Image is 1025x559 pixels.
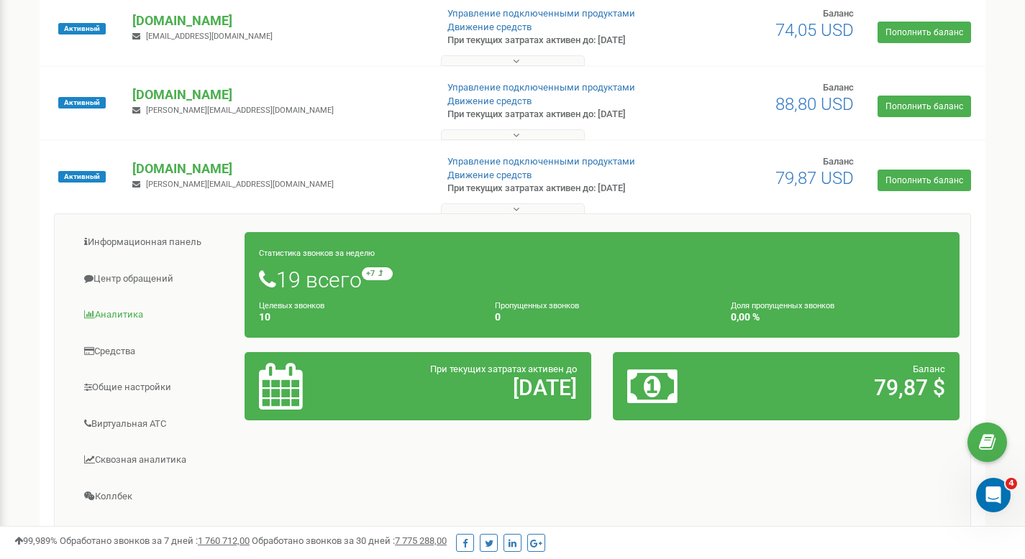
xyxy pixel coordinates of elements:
[132,11,424,30] p: [DOMAIN_NAME]
[495,301,579,310] small: Пропущенных звонков
[447,108,660,121] p: При текущих затратах активен до: [DATE]
[447,182,660,195] p: При текущих затратах активен до: [DATE]
[878,96,971,117] a: Пополнить баланс
[976,478,1011,512] iframe: Intercom live chat
[775,94,854,114] span: 88,80 USD
[259,312,473,323] h4: 10
[430,364,577,374] span: При текущих затратах активен до
[447,170,532,180] a: Движение средств
[395,535,447,546] u: 7 775 288,00
[65,225,245,260] a: Информационная панель
[447,8,635,19] a: Управление подключенными продуктами
[447,22,532,32] a: Движение средств
[14,535,58,546] span: 99,989%
[65,443,245,478] a: Сквозная аналитика
[495,312,709,323] h4: 0
[362,267,393,280] small: +7
[58,23,106,34] span: Активный
[775,168,854,188] span: 79,87 USD
[65,407,245,442] a: Виртуальная АТС
[132,86,424,104] p: [DOMAIN_NAME]
[372,376,577,399] h2: [DATE]
[58,97,106,108] span: Активный
[65,479,245,514] a: Коллбек
[65,334,245,369] a: Средства
[146,32,273,41] span: [EMAIL_ADDRESS][DOMAIN_NAME]
[198,535,250,546] u: 1 760 712,00
[740,376,945,399] h2: 79,87 $
[65,262,245,297] a: Центр обращений
[146,106,334,115] span: [PERSON_NAME][EMAIL_ADDRESS][DOMAIN_NAME]
[823,82,854,93] span: Баланс
[58,171,106,183] span: Активный
[65,370,245,405] a: Общие настройки
[1006,478,1017,489] span: 4
[259,301,324,310] small: Целевых звонков
[731,301,834,310] small: Доля пропущенных звонков
[259,267,945,292] h1: 19 всего
[878,170,971,191] a: Пополнить баланс
[60,535,250,546] span: Обработано звонков за 7 дней :
[447,96,532,106] a: Движение средств
[878,22,971,43] a: Пополнить баланс
[775,20,854,40] span: 74,05 USD
[132,160,424,178] p: [DOMAIN_NAME]
[823,8,854,19] span: Баланс
[259,249,375,258] small: Статистика звонков за неделю
[913,364,945,374] span: Баланс
[731,312,945,323] h4: 0,00 %
[447,34,660,47] p: При текущих затратах активен до: [DATE]
[65,297,245,333] a: Аналитика
[146,180,334,189] span: [PERSON_NAME][EMAIL_ADDRESS][DOMAIN_NAME]
[823,156,854,167] span: Баланс
[447,82,635,93] a: Управление подключенными продуктами
[447,156,635,167] a: Управление подключенными продуктами
[252,535,447,546] span: Обработано звонков за 30 дней :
